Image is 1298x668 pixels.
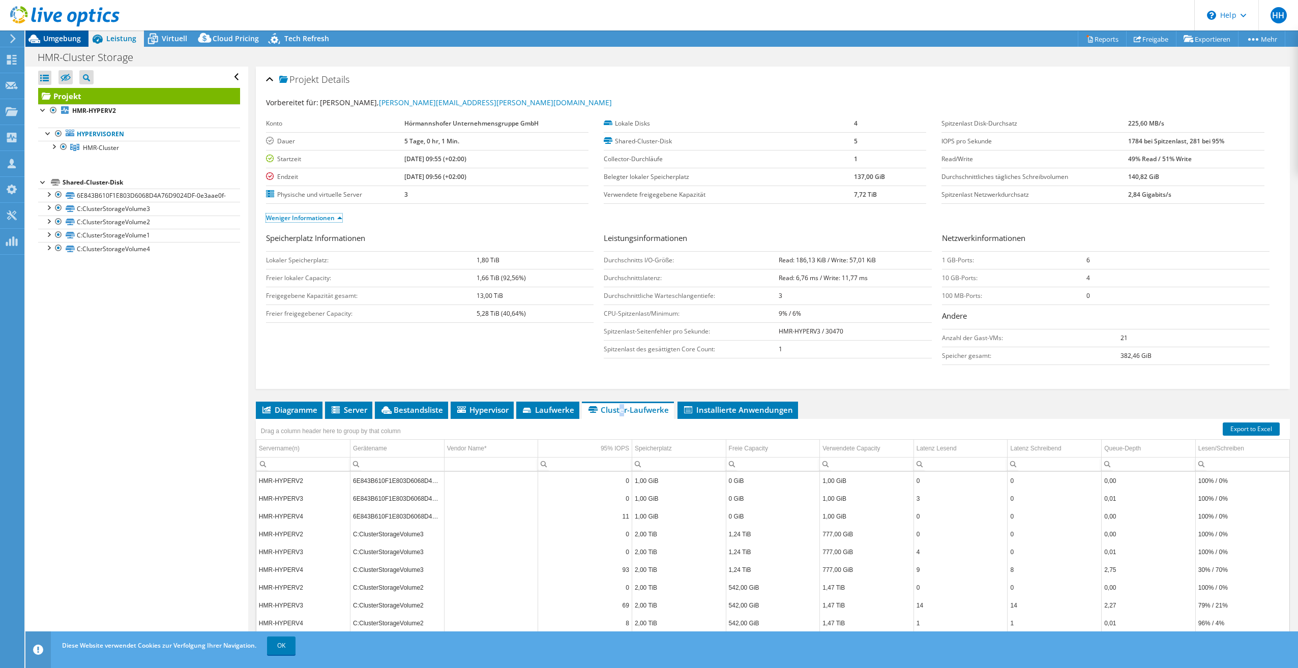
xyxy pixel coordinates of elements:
[632,543,726,561] td: Column Speicherplatz, Value 2,00 TiB
[854,119,858,128] b: 4
[820,457,914,471] td: Column Verwendete Capacity, Filter cell
[38,189,240,202] a: 6E843B610F1E803D6068D4A76D9024DF-0e3aae0f-
[266,136,405,146] label: Dauer
[779,256,876,264] b: Read: 186,13 KiB / Write: 57,01 KiB
[38,141,240,154] a: HMR-Cluster
[444,507,538,525] td: Column Vendor Name*, Value
[1120,351,1152,360] b: 382,46 GiB
[1102,507,1196,525] td: Column Queue-Depth, Value 0,00
[1195,490,1289,507] td: Column Lesen/Schreiben, Value 100% / 0%
[913,543,1008,561] td: Column Latenz Lesend, Value 4
[854,137,858,145] b: 5
[1207,11,1216,20] svg: \n
[726,543,820,561] td: Column Freie Capacity, Value 1,24 TiB
[538,457,632,471] td: Column 95% IOPS, Filter cell
[350,525,445,543] td: Column Gerätename, Value C:ClusterStorageVolume3
[726,490,820,507] td: Column Freie Capacity, Value 0 GiB
[726,614,820,632] td: Column Freie Capacity, Value 542,00 GiB
[350,579,445,596] td: Column Gerätename, Value C:ClusterStorageVolume2
[1223,422,1280,436] a: Export to Excel
[632,490,726,507] td: Column Speicherplatz, Value 1,00 GiB
[941,136,1128,146] label: IOPS pro Sekunde
[942,329,1120,347] td: Anzahl der Gast-VMs:
[267,636,296,655] a: OK
[266,305,477,322] td: Freier freigegebener Capacity:
[604,190,854,200] label: Verwendete freigegebene Kapazität
[1078,31,1127,47] a: Reports
[404,137,459,145] b: 5 Tage, 0 hr, 1 Min.
[1008,440,1102,458] td: Latenz Schreibend Column
[256,525,350,543] td: Column Servername(n), Value HMR-HYPERV2
[726,596,820,614] td: Column Freie Capacity, Value 542,00 GiB
[256,472,350,490] td: Column Servername(n), Value HMR-HYPERV2
[1010,442,1061,454] div: Latenz Schreibend
[1176,31,1238,47] a: Exportieren
[477,291,503,300] b: 13,00 TiB
[1102,561,1196,579] td: Column Queue-Depth, Value 2,75
[726,507,820,525] td: Column Freie Capacity, Value 0 GiB
[683,405,793,415] span: Installierte Anwendungen
[604,251,779,269] td: Durchschnitts I/O-Größe:
[1195,440,1289,458] td: Lesen/Schreiben Column
[726,457,820,471] td: Column Freie Capacity, Filter cell
[820,614,914,632] td: Column Verwendete Capacity, Value 1,47 TiB
[320,98,612,107] span: [PERSON_NAME],
[256,614,350,632] td: Column Servername(n), Value HMR-HYPERV4
[38,104,240,117] a: HMR-HYPERV2
[726,561,820,579] td: Column Freie Capacity, Value 1,24 TiB
[538,440,632,458] td: 95% IOPS Column
[729,442,768,454] div: Freie Capacity
[822,442,880,454] div: Verwendete Capacity
[38,216,240,229] a: C:ClusterStorageVolume2
[404,190,408,199] b: 3
[820,490,914,507] td: Column Verwendete Capacity, Value 1,00 GiB
[779,274,868,282] b: Read: 6,76 ms / Write: 11,77 ms
[913,561,1008,579] td: Column Latenz Lesend, Value 9
[444,440,538,458] td: Vendor Name* Column
[632,525,726,543] td: Column Speicherplatz, Value 2,00 TiB
[213,34,259,43] span: Cloud Pricing
[1195,561,1289,579] td: Column Lesen/Schreiben, Value 30% / 70%
[1008,525,1102,543] td: Column Latenz Schreibend, Value 0
[538,579,632,596] td: Column 95% IOPS, Value 0
[854,172,885,181] b: 137,00 GiB
[404,155,466,163] b: [DATE] 09:55 (+02:00)
[256,507,350,525] td: Column Servername(n), Value HMR-HYPERV4
[279,75,319,85] span: Projekt
[62,641,256,650] span: Diese Website verwendet Cookies zur Verfolgung Ihrer Navigation.
[604,154,854,164] label: Collector-Durchläufe
[256,596,350,614] td: Column Servername(n), Value HMR-HYPERV3
[820,596,914,614] td: Column Verwendete Capacity, Value 1,47 TiB
[1008,561,1102,579] td: Column Latenz Schreibend, Value 8
[456,405,509,415] span: Hypervisor
[604,322,779,340] td: Spitzenlast-Seitenfehler pro Sekunde:
[266,214,342,222] a: Weniger Informationen
[635,442,672,454] div: Speicherplatz
[284,34,329,43] span: Tech Refresh
[353,442,387,454] div: Gerätename
[1086,291,1090,300] b: 0
[380,405,443,415] span: Bestandsliste
[942,232,1270,246] h3: Netzwerkinformationen
[350,472,445,490] td: Column Gerätename, Value 6E843B610F1E803D6068D4A76D9024DF-0e3aae0f-
[444,457,538,471] td: Column Vendor Name*, Filter cell
[1008,579,1102,596] td: Column Latenz Schreibend, Value 0
[444,543,538,561] td: Column Vendor Name*, Value
[1008,596,1102,614] td: Column Latenz Schreibend, Value 14
[350,490,445,507] td: Column Gerätename, Value 6E843B610F1E803D6068D4A76D9024DF-0e3aae0f-
[1195,507,1289,525] td: Column Lesen/Schreiben, Value 100% / 0%
[604,287,779,305] td: Durchschnittliche Warteschlangentiefe:
[632,472,726,490] td: Column Speicherplatz, Value 1,00 GiB
[942,251,1086,269] td: 1 GB-Ports:
[162,34,187,43] span: Virtuell
[587,405,669,415] span: Cluster-Laufwerke
[820,525,914,543] td: Column Verwendete Capacity, Value 777,00 GiB
[941,118,1128,129] label: Spitzenlast Disk-Durchsatz
[854,190,877,199] b: 7,72 TiB
[538,472,632,490] td: Column 95% IOPS, Value 0
[942,269,1086,287] td: 10 GB-Ports:
[538,525,632,543] td: Column 95% IOPS, Value 0
[33,52,149,63] h1: HMR-Cluster Storage
[604,136,854,146] label: Shared-Cluster-Disk
[444,596,538,614] td: Column Vendor Name*, Value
